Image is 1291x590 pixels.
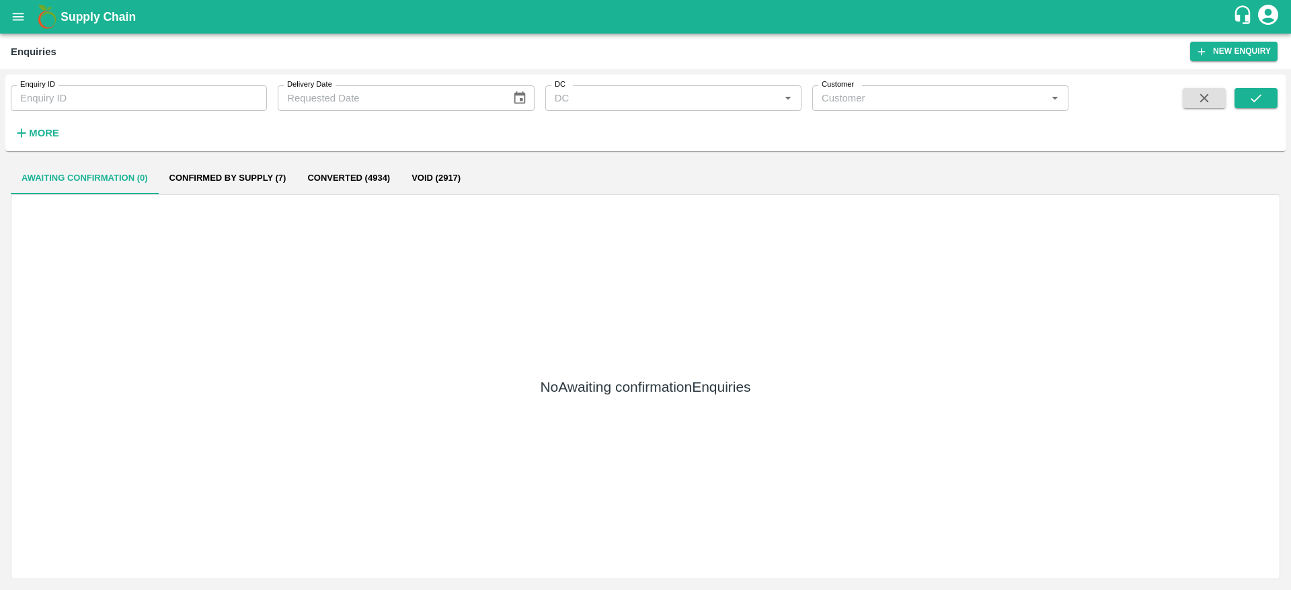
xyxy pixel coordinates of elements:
[549,89,775,107] input: DC
[11,122,63,144] button: More
[401,162,471,194] button: Void (2917)
[11,162,159,194] button: Awaiting confirmation (0)
[1256,3,1280,31] div: account of current user
[3,1,34,32] button: open drawer
[11,85,267,111] input: Enquiry ID
[555,79,565,90] label: DC
[540,378,750,396] h5: No Awaiting confirmation Enquiries
[1046,89,1064,107] button: Open
[822,79,854,90] label: Customer
[29,128,59,138] strong: More
[507,85,533,111] button: Choose date
[779,89,797,107] button: Open
[816,89,1042,107] input: Customer
[297,162,401,194] button: Converted (4934)
[61,7,1233,26] a: Supply Chain
[20,79,55,90] label: Enquiry ID
[61,10,136,24] b: Supply Chain
[11,43,56,60] div: Enquiries
[1190,42,1278,61] button: New Enquiry
[1233,5,1256,29] div: customer-support
[278,85,502,111] input: Requested Date
[34,3,61,30] img: logo
[287,79,332,90] label: Delivery Date
[159,162,297,194] button: Confirmed by supply (7)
